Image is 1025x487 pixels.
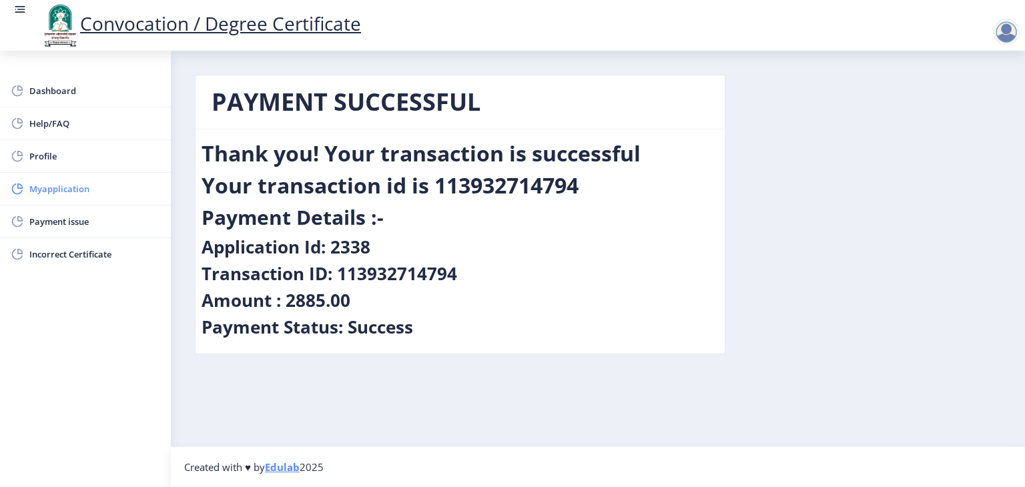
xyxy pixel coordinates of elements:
h2: Thank you! Your transaction is successful [202,140,641,167]
span: Help/FAQ [29,115,160,131]
h3: Payment Details :- [202,204,384,231]
h4: Application Id: 2338 [202,236,370,258]
span: Dashboard [29,83,160,99]
span: Myapplication [29,181,160,197]
a: Edulab [265,460,300,474]
span: Incorrect Certificate [29,246,160,262]
h1: PAYMENT SUCCESSFUL [212,86,709,118]
h4: Amount : 2885.00 [202,290,350,311]
span: Profile [29,148,160,164]
h2: Your transaction id is 113932714794 [202,172,579,199]
h4: Payment Status: Success [202,316,413,338]
a: Convocation / Degree Certificate [40,11,361,36]
span: Payment issue [29,213,160,229]
img: logo [40,3,80,48]
span: Created with ♥ by 2025 [184,460,324,474]
h4: Transaction ID: 113932714794 [202,263,457,284]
